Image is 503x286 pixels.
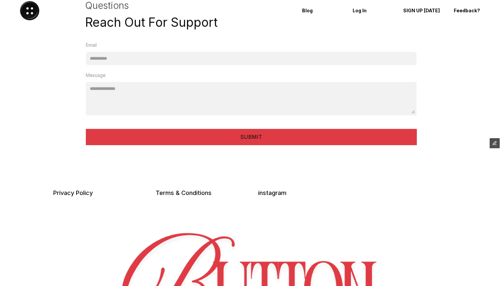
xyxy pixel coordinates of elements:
h1: Reach Out For Support [85,15,418,30]
a: Feedback? [449,2,496,19]
textarea: Message [86,82,417,115]
p: Blog [302,8,340,14]
p: Message [86,72,105,79]
a: Log In [348,2,395,19]
p: Email [86,42,97,48]
p: SUBMIT [240,133,262,141]
p: Feedback? [454,8,492,14]
button: SUBMIT [86,129,417,145]
p: Log In [353,8,391,14]
a: instagram [258,189,286,196]
input: Email [86,52,417,65]
a: Blog [297,2,345,19]
a: Privacy Policy [53,189,93,196]
a: Terms & Conditions [156,189,212,196]
a: SIGN UP [DATE] [399,2,446,19]
p: SIGN UP [DATE] [403,8,441,14]
button: Edit Framer Content [490,138,500,148]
